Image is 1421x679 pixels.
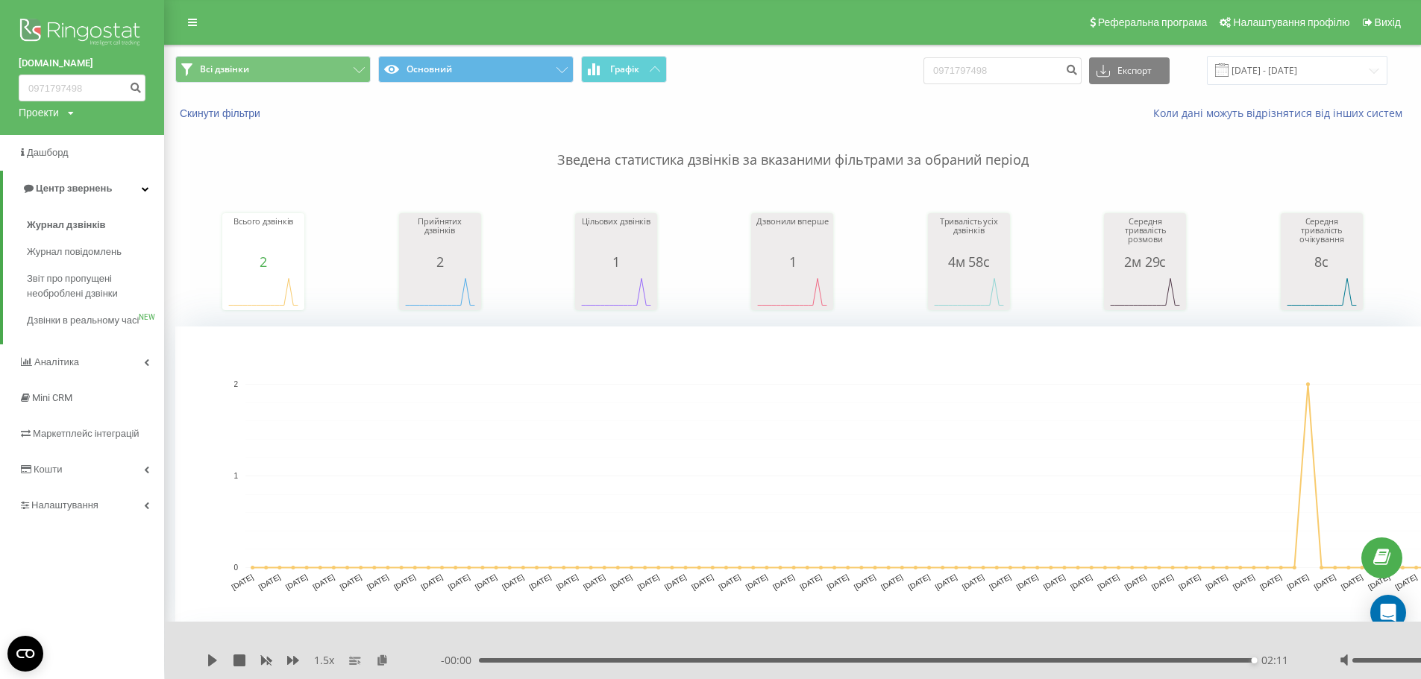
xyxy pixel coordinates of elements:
[744,572,769,591] text: [DATE]
[718,572,742,591] text: [DATE]
[19,56,145,71] a: [DOMAIN_NAME]
[579,254,653,269] div: 1
[1123,572,1148,591] text: [DATE]
[27,271,157,301] span: Звіт про пропущені необроблені дзвінки
[579,217,653,254] div: Цільових дзвінків
[27,147,69,158] span: Дашборд
[1340,572,1364,591] text: [DATE]
[932,254,1006,269] div: 4м 58с
[609,572,633,591] text: [DATE]
[1285,572,1310,591] text: [DATE]
[1375,16,1401,28] span: Вихід
[27,265,164,307] a: Звіт про пропущені необроблені дзвінки
[579,269,653,314] svg: A chart.
[441,653,479,668] span: - 00:00
[1042,572,1067,591] text: [DATE]
[1284,269,1359,314] svg: A chart.
[175,121,1410,170] p: Зведена статистика дзвінків за вказаними фільтрами за обраний період
[1177,572,1202,591] text: [DATE]
[528,572,553,591] text: [DATE]
[826,572,850,591] text: [DATE]
[907,572,932,591] text: [DATE]
[378,56,574,83] button: Основний
[19,105,59,120] div: Проекти
[226,254,301,269] div: 2
[233,380,238,388] text: 2
[755,254,829,269] div: 1
[1284,254,1359,269] div: 8с
[879,572,904,591] text: [DATE]
[34,356,79,367] span: Аналiтика
[175,56,371,83] button: Всі дзвінки
[555,572,580,591] text: [DATE]
[1261,653,1288,668] span: 02:11
[447,572,471,591] text: [DATE]
[474,572,498,591] text: [DATE]
[7,636,43,672] button: Open CMP widget
[1108,254,1182,269] div: 2м 29с
[314,653,334,668] span: 1.5 x
[1015,572,1040,591] text: [DATE]
[1153,106,1410,120] a: Коли дані можуть відрізнятися вiд інших систем
[230,572,255,591] text: [DATE]
[798,572,823,591] text: [DATE]
[1251,657,1257,663] div: Accessibility label
[392,572,417,591] text: [DATE]
[771,572,796,591] text: [DATE]
[932,217,1006,254] div: Тривалість усіх дзвінків
[755,269,829,314] div: A chart.
[1108,269,1182,314] svg: A chart.
[1233,16,1349,28] span: Налаштування профілю
[1096,572,1120,591] text: [DATE]
[1284,217,1359,254] div: Середня тривалість очікування
[366,572,390,591] text: [DATE]
[233,472,238,480] text: 1
[610,64,639,75] span: Графік
[233,563,238,572] text: 0
[1367,572,1391,591] text: [DATE]
[934,572,959,591] text: [DATE]
[27,212,164,239] a: Журнал дзвінків
[19,15,145,52] img: Ringostat logo
[27,244,122,259] span: Журнал повідомлень
[1069,572,1094,591] text: [DATE]
[1394,572,1419,591] text: [DATE]
[3,171,164,206] a: Центр звернень
[311,572,336,591] text: [DATE]
[420,572,445,591] text: [DATE]
[853,572,877,591] text: [DATE]
[403,254,477,269] div: 2
[1098,16,1208,28] span: Реферальна програма
[32,392,72,403] span: Mini CRM
[581,56,667,83] button: Графік
[27,307,164,334] a: Дзвінки в реальному часіNEW
[257,572,282,591] text: [DATE]
[961,572,985,591] text: [DATE]
[690,572,715,591] text: [DATE]
[582,572,606,591] text: [DATE]
[27,313,139,328] span: Дзвінки в реальному часі
[19,75,145,101] input: Пошук за номером
[36,183,112,194] span: Центр звернень
[1205,572,1229,591] text: [DATE]
[403,269,477,314] svg: A chart.
[923,57,1082,84] input: Пошук за номером
[284,572,309,591] text: [DATE]
[932,269,1006,314] svg: A chart.
[226,269,301,314] svg: A chart.
[31,499,98,511] span: Налаштування
[501,572,525,591] text: [DATE]
[175,107,268,120] button: Скинути фільтри
[200,63,249,75] span: Всі дзвінки
[34,464,62,475] span: Кошти
[1370,595,1406,631] div: Open Intercom Messenger
[27,239,164,265] a: Журнал повідомлень
[226,217,301,254] div: Всього дзвінків
[1108,217,1182,254] div: Середня тривалість розмови
[1313,572,1337,591] text: [DATE]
